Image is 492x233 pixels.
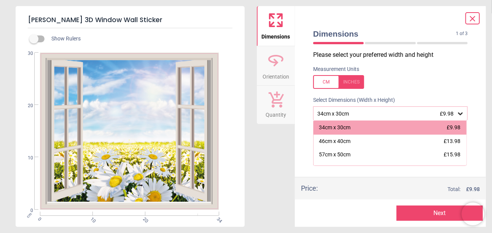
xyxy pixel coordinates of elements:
[313,28,456,39] span: Dimensions
[19,50,33,57] span: 30
[444,138,460,144] span: £13.98
[319,138,350,145] div: 46cm x 40cm
[28,12,232,28] h5: [PERSON_NAME] 3D Window Wall Sticker
[307,96,395,104] label: Select Dimensions (Width x Height)
[19,207,33,214] span: 0
[313,51,474,59] p: Please select your preferred width and height
[444,151,460,157] span: £15.98
[142,216,147,221] span: 20
[257,46,295,86] button: Orientation
[462,202,484,225] iframe: Brevo live chat
[456,31,468,37] span: 1 of 3
[313,66,359,73] label: Measurement Units
[19,155,33,161] span: 10
[257,6,295,46] button: Dimensions
[263,69,289,81] span: Orientation
[440,111,454,117] span: £9.98
[319,151,350,159] div: 57cm x 50cm
[319,165,350,172] div: 68cm x 60cm
[89,216,94,221] span: 10
[266,108,286,119] span: Quantity
[466,186,480,193] span: £
[34,34,245,43] div: Show Rulers
[26,212,33,219] span: cm
[444,165,460,171] span: £16.98
[396,206,483,221] button: Next
[19,103,33,109] span: 20
[319,124,350,132] div: 34cm x 30cm
[301,183,318,193] div: Price :
[469,186,480,192] span: 9.98
[317,111,457,117] div: 34cm x 30cm
[215,216,220,221] span: 34
[447,124,460,130] span: £9.98
[37,216,41,221] span: 0
[329,186,480,193] div: Total:
[262,29,290,41] span: Dimensions
[257,86,295,124] button: Quantity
